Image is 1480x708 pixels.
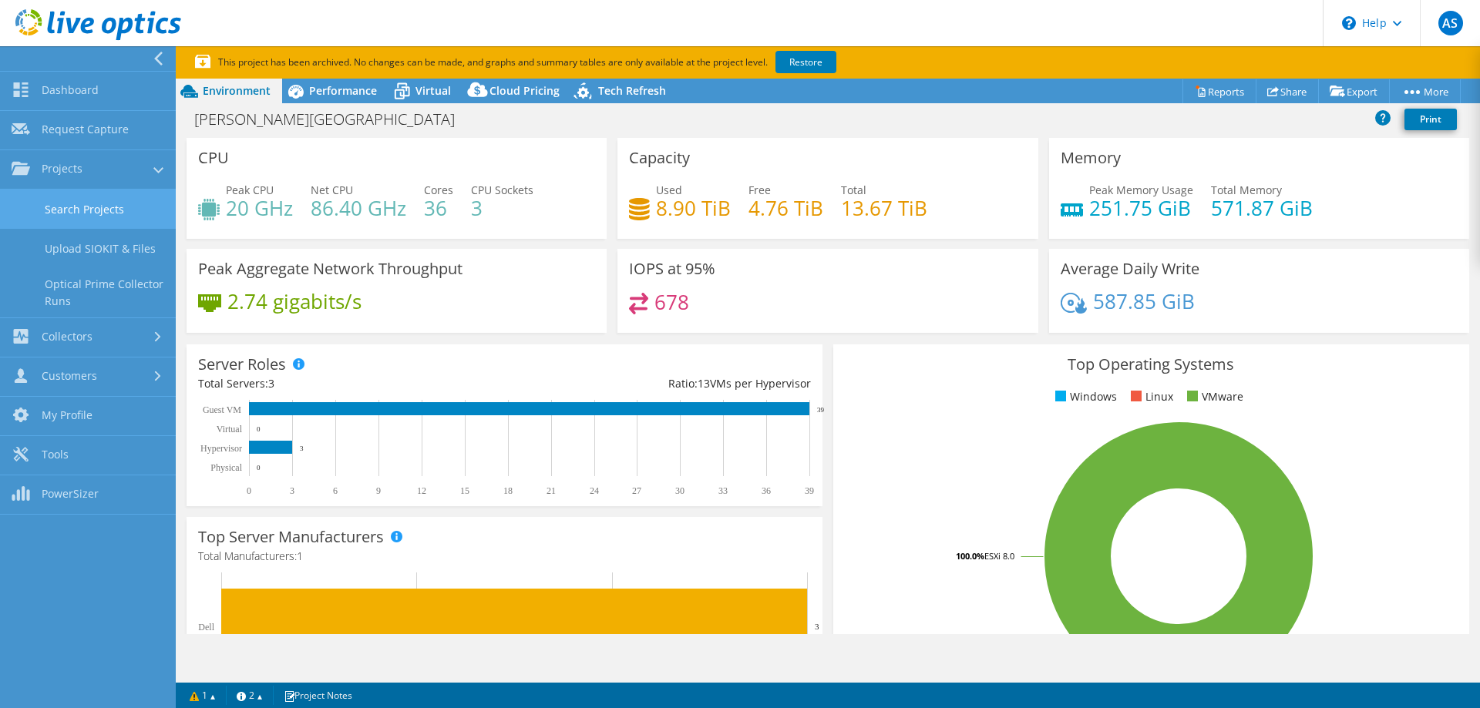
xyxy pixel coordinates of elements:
[376,485,381,496] text: 9
[762,485,771,496] text: 36
[698,376,710,391] span: 13
[203,404,241,415] text: Guest VM
[200,443,242,454] text: Hypervisor
[257,425,261,433] text: 0
[845,356,1458,373] h3: Top Operating Systems
[598,83,666,98] span: Tech Refresh
[1404,109,1457,130] a: Print
[311,200,406,216] h4: 86.40 GHz
[547,485,556,496] text: 21
[1438,11,1463,35] span: AS
[415,83,451,98] span: Virtual
[1089,183,1193,197] span: Peak Memory Usage
[1061,149,1121,166] h3: Memory
[817,406,825,414] text: 39
[268,376,274,391] span: 3
[311,183,353,197] span: Net CPU
[656,183,682,197] span: Used
[654,294,689,310] h4: 678
[984,550,1014,562] tspan: ESXi 8.0
[198,356,286,373] h3: Server Roles
[1182,79,1256,103] a: Reports
[203,83,271,98] span: Environment
[1183,388,1243,405] li: VMware
[179,686,227,705] a: 1
[629,260,715,277] h3: IOPS at 95%
[257,464,261,471] text: 0
[226,183,274,197] span: Peak CPU
[198,149,229,166] h3: CPU
[841,200,927,216] h4: 13.67 TiB
[297,549,303,563] span: 1
[748,200,823,216] h4: 4.76 TiB
[1318,79,1390,103] a: Export
[198,622,214,633] text: Dell
[471,200,533,216] h4: 3
[503,485,513,496] text: 18
[504,375,810,392] div: Ratio: VMs per Hypervisor
[489,83,560,98] span: Cloud Pricing
[273,686,363,705] a: Project Notes
[290,485,294,496] text: 3
[629,149,690,166] h3: Capacity
[424,183,453,197] span: Cores
[460,485,469,496] text: 15
[226,686,274,705] a: 2
[210,462,242,473] text: Physical
[309,83,377,98] span: Performance
[1127,388,1173,405] li: Linux
[1061,260,1199,277] h3: Average Daily Write
[1211,183,1282,197] span: Total Memory
[198,528,384,545] h3: Top Server Manufacturers
[841,183,866,197] span: Total
[815,622,819,631] text: 3
[226,200,293,216] h4: 20 GHz
[217,424,243,435] text: Virtual
[300,445,304,452] text: 3
[1211,200,1313,216] h4: 571.87 GiB
[227,293,362,310] h4: 2.74 gigabits/s
[1256,79,1319,103] a: Share
[805,485,814,496] text: 39
[1389,79,1461,103] a: More
[471,183,533,197] span: CPU Sockets
[718,485,728,496] text: 33
[1093,293,1195,310] h4: 587.85 GiB
[1051,388,1117,405] li: Windows
[1342,16,1356,30] svg: \n
[675,485,684,496] text: 30
[590,485,599,496] text: 24
[775,51,836,73] a: Restore
[656,200,731,216] h4: 8.90 TiB
[748,183,771,197] span: Free
[198,260,462,277] h3: Peak Aggregate Network Throughput
[424,200,453,216] h4: 36
[417,485,426,496] text: 12
[333,485,338,496] text: 6
[956,550,984,562] tspan: 100.0%
[198,548,811,565] h4: Total Manufacturers:
[1089,200,1193,216] h4: 251.75 GiB
[195,54,950,71] p: This project has been archived. No changes can be made, and graphs and summary tables are only av...
[187,111,479,128] h1: [PERSON_NAME][GEOGRAPHIC_DATA]
[247,485,251,496] text: 0
[198,375,504,392] div: Total Servers:
[632,485,641,496] text: 27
